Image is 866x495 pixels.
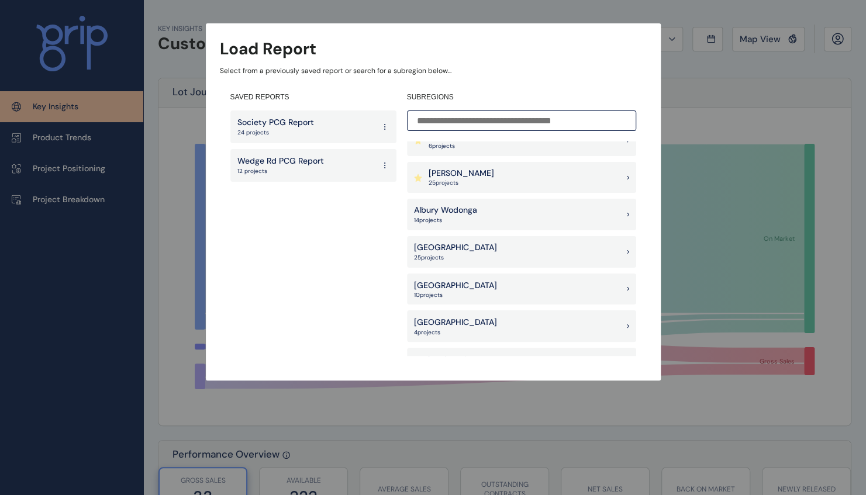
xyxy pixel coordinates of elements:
[220,66,647,76] p: Select from a previously saved report or search for a subregion below...
[414,216,477,224] p: 14 project s
[237,117,314,129] p: Society PCG Report
[414,279,497,291] p: [GEOGRAPHIC_DATA]
[230,92,396,102] h4: SAVED REPORTS
[414,316,497,328] p: [GEOGRAPHIC_DATA]
[429,179,494,187] p: 25 project s
[429,142,529,150] p: 6 project s
[414,354,480,365] p: Regional Geelong
[237,167,324,175] p: 12 projects
[414,328,497,336] p: 4 project s
[414,242,497,254] p: [GEOGRAPHIC_DATA]
[220,37,316,60] h3: Load Report
[407,92,636,102] h4: SUBREGIONS
[414,254,497,262] p: 25 project s
[237,155,324,167] p: Wedge Rd PCG Report
[237,129,314,137] p: 24 projects
[429,168,494,179] p: [PERSON_NAME]
[414,205,477,216] p: Albury Wodonga
[414,290,497,299] p: 10 project s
